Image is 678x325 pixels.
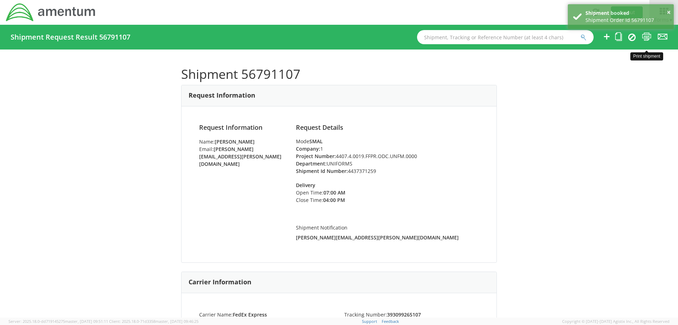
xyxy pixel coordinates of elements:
li: UNIFORMS [296,160,479,167]
h3: Request Information [189,92,255,99]
div: Mode [296,138,479,145]
strong: Shipment Id Number: [296,168,348,174]
a: Support [362,319,377,324]
div: Print shipment [630,52,663,60]
li: Close Time: [296,196,367,204]
img: dyn-intl-logo-049831509241104b2a82.png [5,2,96,22]
input: Shipment, Tracking or Reference Number (at least 4 chars) [417,30,594,44]
h4: Request Details [296,124,479,131]
strong: 07:00 AM [323,189,345,196]
button: × [667,7,671,18]
li: Name: [199,138,285,145]
span: master, [DATE] 09:51:11 [65,319,108,324]
a: Feedback [382,319,399,324]
li: Open Time: [296,189,367,196]
div: Shipment booked [585,10,668,17]
strong: [PERSON_NAME] [215,138,255,145]
h4: Request Information [199,124,285,131]
h1: Shipment 56791107 [181,67,497,81]
li: 1 [296,145,479,152]
li: 4407.4.0019.FFPR.ODC.UNFM.0000 [296,152,479,160]
strong: Delivery [296,182,315,188]
strong: [PERSON_NAME][EMAIL_ADDRESS][PERSON_NAME][DOMAIN_NAME] [296,234,459,241]
span: Server: 2025.18.0-dd719145275 [8,319,108,324]
div: Shipment Order Id 56791107 [585,17,668,24]
strong: Department: [296,160,327,167]
li: 4437371259 [296,167,479,175]
li: Carrier Name: [194,311,339,318]
h4: Shipment Request Result 56791107 [11,33,130,41]
span: Copyright © [DATE]-[DATE] Agistix Inc., All Rights Reserved [562,319,670,324]
strong: SMAL [309,138,323,145]
strong: Company: [296,145,320,152]
h3: Carrier Information [189,279,251,286]
strong: 04:00 PM [323,197,345,203]
strong: FedEx Express [233,311,267,318]
strong: 393099265107 [387,311,421,318]
h5: Shipment Notification [296,225,479,230]
strong: Project Number: [296,153,336,159]
li: Email: [199,145,285,168]
span: Client: 2025.18.0-71d3358 [109,319,198,324]
span: master, [DATE] 09:46:25 [155,319,198,324]
li: Tracking Number: [339,311,484,318]
strong: [PERSON_NAME][EMAIL_ADDRESS][PERSON_NAME][DOMAIN_NAME] [199,146,281,167]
